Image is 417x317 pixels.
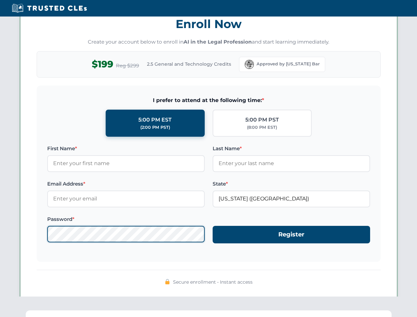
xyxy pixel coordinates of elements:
[147,60,231,68] span: 2.5 General and Technology Credits
[138,116,172,124] div: 5:00 PM EST
[92,57,113,72] span: $199
[213,155,370,172] input: Enter your last name
[47,191,205,207] input: Enter your email
[245,60,254,69] img: Florida Bar
[37,14,381,34] h3: Enroll Now
[47,180,205,188] label: Email Address
[173,278,253,286] span: Secure enrollment • Instant access
[213,191,370,207] input: Florida (FL)
[140,124,170,131] div: (2:00 PM PST)
[47,145,205,153] label: First Name
[37,38,381,46] p: Create your account below to enroll in and start learning immediately.
[116,62,139,70] span: Reg $299
[184,39,252,45] strong: AI in the Legal Profession
[213,226,370,243] button: Register
[247,124,277,131] div: (8:00 PM EST)
[257,61,320,67] span: Approved by [US_STATE] Bar
[47,215,205,223] label: Password
[245,116,279,124] div: 5:00 PM PST
[47,155,205,172] input: Enter your first name
[213,180,370,188] label: State
[10,3,89,13] img: Trusted CLEs
[213,145,370,153] label: Last Name
[165,279,170,284] img: 🔒
[47,96,370,105] span: I prefer to attend at the following time:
